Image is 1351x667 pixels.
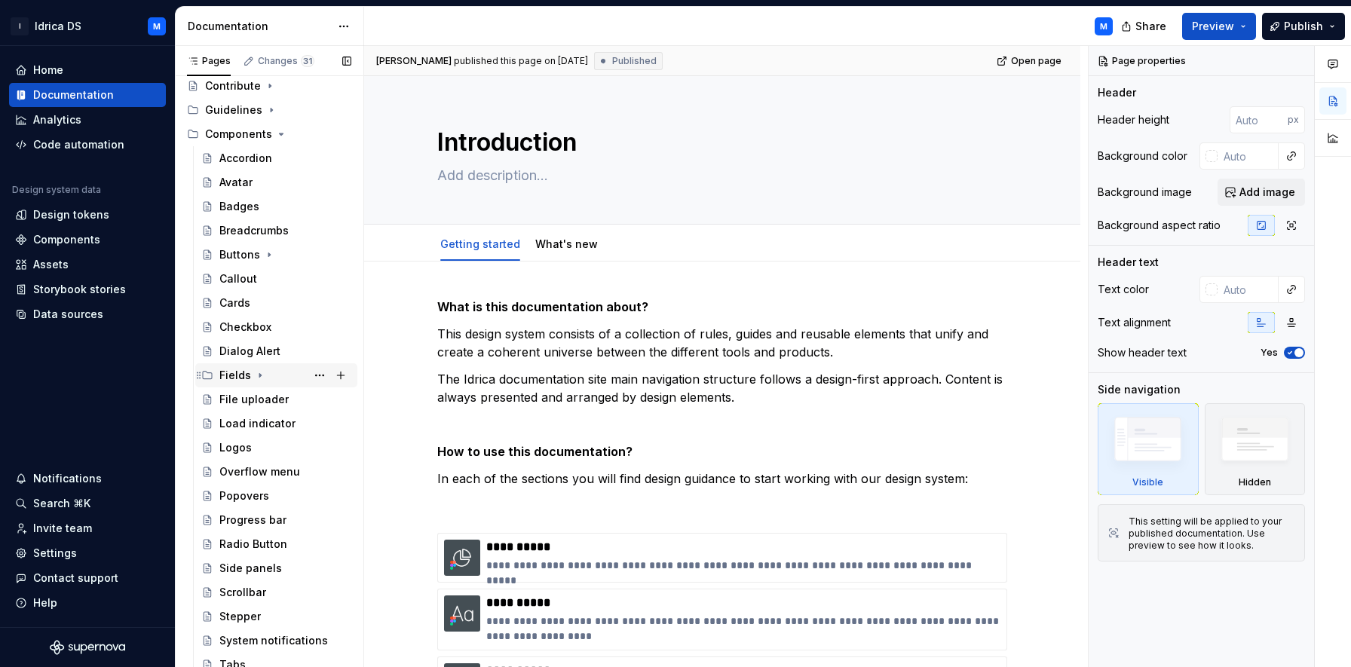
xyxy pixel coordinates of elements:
div: Header height [1098,112,1169,127]
a: Popovers [195,484,357,508]
span: Add image [1239,185,1295,200]
button: Contact support [9,566,166,590]
div: Checkbox [219,320,271,335]
button: Add image [1218,179,1305,206]
div: Components [181,122,357,146]
a: Contribute [181,74,357,98]
div: Contribute [205,78,261,93]
div: Header text [1098,255,1159,270]
div: Invite team [33,521,92,536]
div: Progress bar [219,512,286,528]
div: Pages [187,55,231,67]
div: Documentation [188,19,330,34]
a: Analytics [9,108,166,132]
button: Help [9,591,166,615]
div: Code automation [33,137,124,152]
div: Fields [195,363,357,387]
button: Preview [1182,13,1256,40]
a: Getting started [440,237,520,250]
a: Logos [195,436,357,460]
img: b2347224-279e-459a-9cb4-96f1bb54604d.png [444,540,480,576]
div: Avatar [219,175,253,190]
span: Open page [1011,55,1061,67]
span: 31 [301,55,314,67]
a: Accordion [195,146,357,170]
div: Idrica DS [35,19,81,34]
div: Dialog Alert [219,344,280,359]
div: Help [33,595,57,610]
button: Search ⌘K [9,491,166,516]
div: Home [33,63,63,78]
p: The Idrica documentation site main navigation structure follows a design-first approach. Content ... [437,370,1007,406]
div: Overflow menu [219,464,300,479]
a: Breadcrumbs [195,219,357,243]
p: px [1288,114,1299,126]
button: Publish [1262,13,1345,40]
a: Load indicator [195,412,357,436]
div: Notifications [33,471,102,486]
a: Overflow menu [195,460,357,484]
a: Checkbox [195,315,357,339]
input: Auto [1218,142,1279,170]
a: Documentation [9,83,166,107]
div: Logos [219,440,252,455]
button: Share [1114,13,1176,40]
a: File uploader [195,387,357,412]
div: Badges [219,199,259,214]
a: Badges [195,194,357,219]
a: Callout [195,267,357,291]
div: Radio Button [219,537,287,552]
div: Guidelines [181,98,357,122]
label: Yes [1261,347,1278,359]
div: Search ⌘K [33,496,90,511]
div: Settings [33,546,77,561]
div: Popovers [219,488,269,503]
div: Fields [219,368,251,383]
div: Scrollbar [219,585,266,600]
p: In each of the sections you will find design guidance to start working with our design system: [437,470,1007,488]
a: Radio Button [195,532,357,556]
button: IIdrica DSM [3,10,172,42]
a: Assets [9,252,166,277]
a: Cards [195,291,357,315]
div: Background color [1098,148,1187,164]
a: Data sources [9,302,166,326]
div: Documentation [33,87,114,102]
div: M [153,20,161,32]
svg: Supernova Logo [50,640,125,655]
strong: What is this documentation about? [437,299,648,314]
div: Buttons [219,247,260,262]
span: Share [1135,19,1166,34]
div: Hidden [1205,403,1306,495]
input: Auto [1230,106,1288,133]
div: Text color [1098,282,1149,297]
div: Visible [1098,403,1199,495]
div: M [1100,20,1107,32]
div: Guidelines [205,102,262,118]
div: Design tokens [33,207,109,222]
div: Hidden [1239,476,1271,488]
a: Scrollbar [195,580,357,604]
div: This setting will be applied to your published documentation. Use preview to see how it looks. [1129,516,1295,552]
div: Show header text [1098,345,1187,360]
div: What's new [529,228,604,259]
div: Load indicator [219,416,296,431]
div: Assets [33,257,69,272]
a: Components [9,228,166,252]
div: Analytics [33,112,81,127]
a: Stepper [195,604,357,629]
strong: How to use this documentation? [437,444,633,459]
span: Publish [1284,19,1323,34]
div: Background image [1098,185,1192,200]
span: [PERSON_NAME] [376,55,452,67]
div: Contact support [33,571,118,586]
span: Published [612,55,657,67]
input: Auto [1218,276,1279,303]
div: Stepper [219,609,261,624]
textarea: Introduction [434,124,1004,161]
div: Components [33,232,100,247]
a: Design tokens [9,203,166,227]
button: Notifications [9,467,166,491]
div: Getting started [434,228,526,259]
